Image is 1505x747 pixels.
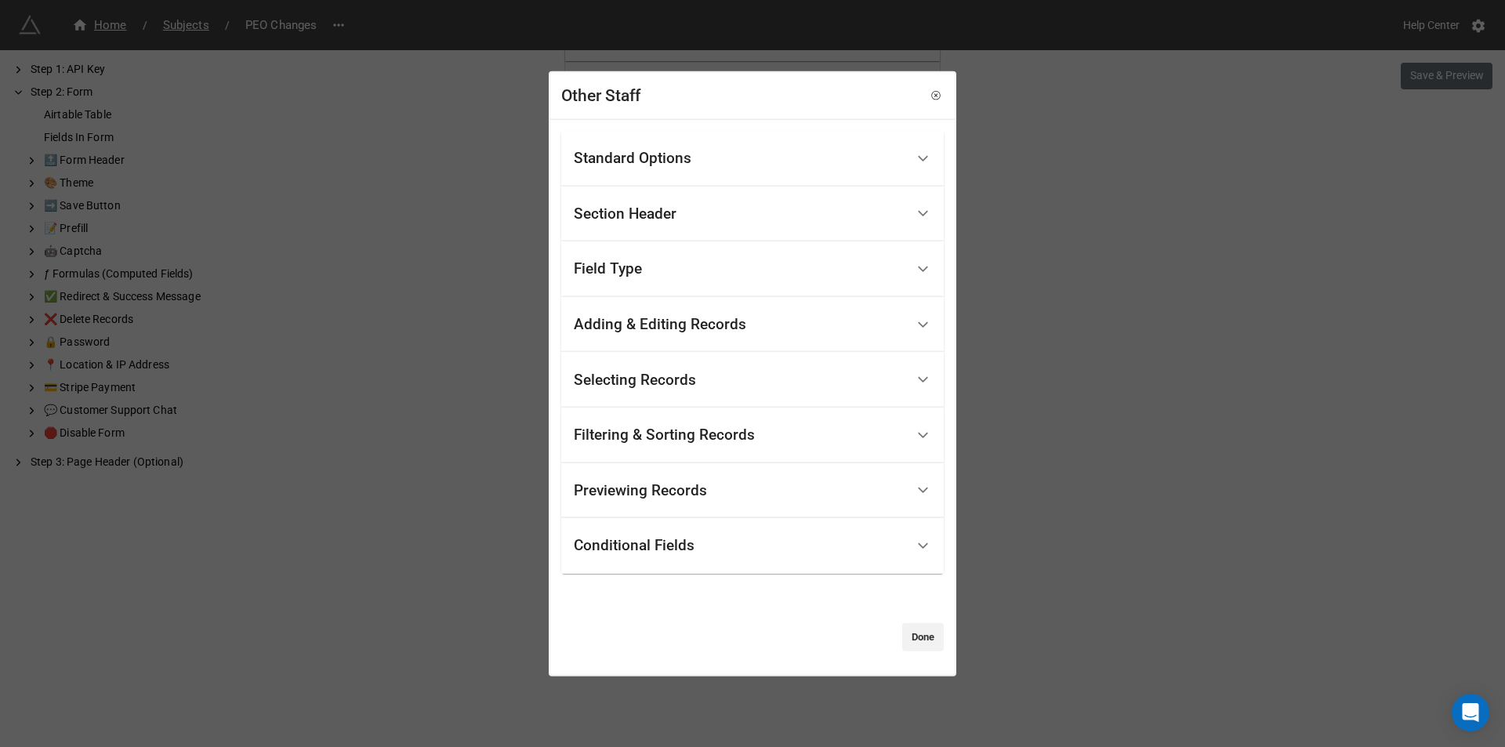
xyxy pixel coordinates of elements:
div: Open Intercom Messenger [1452,694,1489,731]
div: Previewing Records [574,483,707,499]
div: Filtering & Sorting Records [574,427,755,443]
div: Section Header [574,206,676,222]
div: Field Type [574,261,642,277]
div: Standard Options [561,131,944,187]
div: Previewing Records [561,462,944,518]
div: Filtering & Sorting Records [561,408,944,463]
div: Field Type [561,241,944,297]
div: Standard Options [574,150,691,166]
div: Selecting Records [574,372,696,387]
a: Done [902,622,944,651]
div: Adding & Editing Records [574,317,746,332]
div: Selecting Records [561,352,944,408]
div: Conditional Fields [574,538,694,553]
div: Conditional Fields [561,518,944,574]
div: Adding & Editing Records [561,296,944,352]
div: Section Header [561,186,944,241]
div: Other Staff [561,83,640,108]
